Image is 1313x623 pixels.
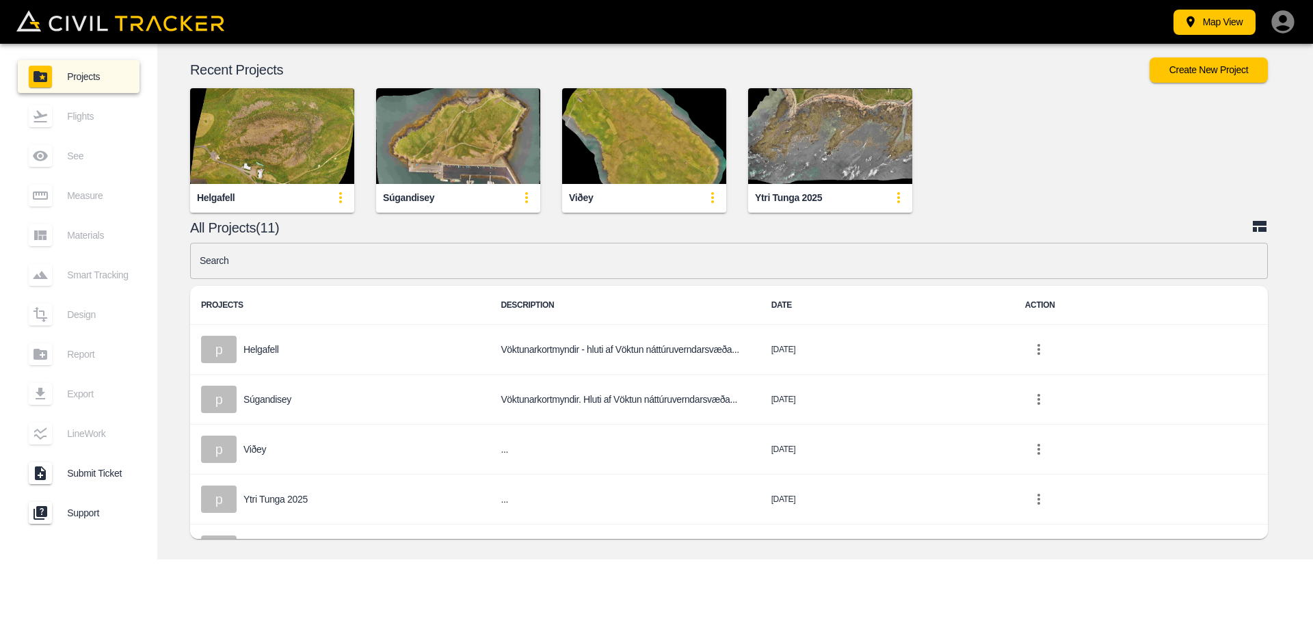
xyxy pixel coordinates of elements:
button: update-card-details [513,184,540,211]
div: Helgafell [197,191,235,204]
button: update-card-details [327,184,354,211]
th: PROJECTS [190,286,490,325]
a: Submit Ticket [18,457,140,490]
td: [DATE] [760,475,1014,525]
p: Ytri Tunga 2025 [243,494,308,505]
div: p [201,436,237,463]
button: Map View [1173,10,1256,35]
button: update-card-details [885,184,912,211]
a: Projects [18,60,140,93]
div: Viðey [569,191,593,204]
div: p [201,336,237,363]
td: [DATE] [760,525,1014,574]
img: Helgafell [190,88,354,184]
span: Support [67,507,129,518]
th: DATE [760,286,1014,325]
a: Support [18,496,140,529]
div: p [201,486,237,513]
th: DESCRIPTION [490,286,760,325]
p: All Projects(11) [190,222,1251,233]
div: Súgandisey [383,191,434,204]
img: Ytri Tunga 2025 [748,88,912,184]
th: ACTION [1014,286,1268,325]
h6: Vöktunarkortmyndir - hluti af Vöktun náttúruverndarsvæða [501,341,749,358]
h6: Vöktunarkortmyndir. Hluti af Vöktun náttúruverndarsvæða [501,391,749,408]
td: [DATE] [760,375,1014,425]
div: p [201,386,237,413]
td: [DATE] [760,325,1014,375]
button: update-card-details [699,184,726,211]
img: Viðey [562,88,726,184]
span: Projects [67,71,129,82]
h6: ... [501,441,749,458]
img: Civil Tracker [16,10,224,31]
h6: ... [501,491,749,508]
span: Submit Ticket [67,468,129,479]
p: Viðey [243,444,266,455]
p: Recent Projects [190,64,1150,75]
div: Ytri Tunga 2025 [755,191,822,204]
p: Súgandisey [243,394,291,405]
div: p [201,535,237,563]
p: Helgafell [243,344,279,355]
img: Súgandisey [376,88,540,184]
td: [DATE] [760,425,1014,475]
button: Create New Project [1150,57,1268,83]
